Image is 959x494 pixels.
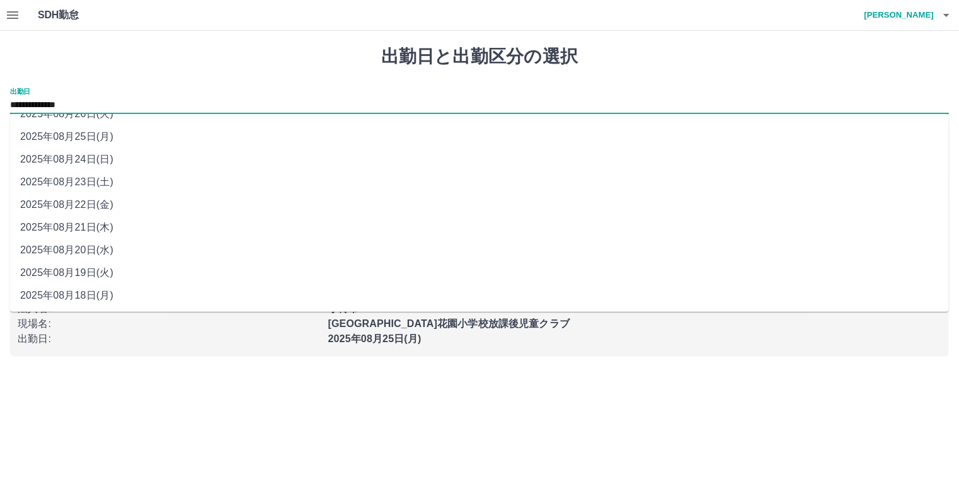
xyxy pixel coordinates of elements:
[10,125,949,148] li: 2025年08月25日(月)
[10,86,30,96] label: 出勤日
[10,46,949,67] h1: 出勤日と出勤区分の選択
[10,103,949,125] li: 2025年08月26日(火)
[18,316,321,331] p: 現場名 :
[10,239,949,261] li: 2025年08月20日(水)
[328,318,570,329] b: [GEOGRAPHIC_DATA]花園小学校放課後児童クラブ
[10,193,949,216] li: 2025年08月22日(金)
[10,171,949,193] li: 2025年08月23日(土)
[10,216,949,239] li: 2025年08月21日(木)
[10,284,949,307] li: 2025年08月18日(月)
[328,333,422,344] b: 2025年08月25日(月)
[10,261,949,284] li: 2025年08月19日(火)
[18,331,321,347] p: 出勤日 :
[10,148,949,171] li: 2025年08月24日(日)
